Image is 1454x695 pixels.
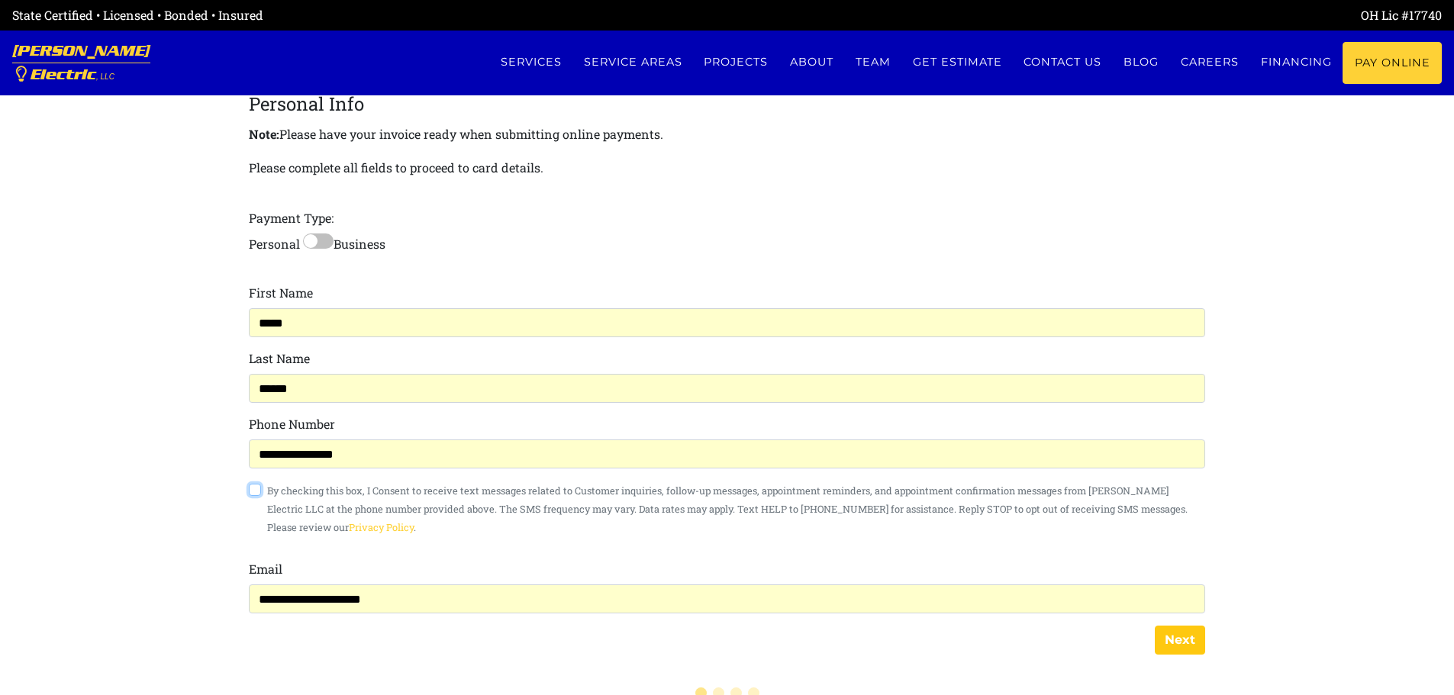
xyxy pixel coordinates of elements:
a: Services [489,42,572,82]
a: Privacy Policy [349,521,414,533]
a: Projects [693,42,779,82]
label: First Name [249,284,313,302]
div: Personal Business [249,90,1206,613]
a: Team [845,42,902,82]
small: By checking this box, I Consent to receive text messages related to Customer inquiries, follow-up... [267,484,1188,533]
div: OH Lic #17740 [727,6,1443,24]
div: State Certified • Licensed • Bonded • Insured [12,6,727,24]
a: Contact us [1013,42,1113,82]
p: Please have your invoice ready when submitting online payments. [249,124,1206,145]
label: Phone Number [249,415,335,433]
a: Careers [1170,42,1250,82]
a: Pay Online [1343,42,1442,84]
a: About [779,42,845,82]
a: Get estimate [901,42,1013,82]
a: Blog [1113,42,1170,82]
span: , LLC [96,72,114,81]
legend: Personal Info [249,90,1206,117]
a: [PERSON_NAME] Electric, LLC [12,31,150,95]
p: Please complete all fields to proceed to card details. [249,157,543,179]
strong: Note: [249,126,279,142]
label: Payment Type: [249,209,334,227]
label: Last Name [249,349,310,368]
label: Email [249,560,282,578]
a: Service Areas [572,42,693,82]
button: Next [1155,626,1205,655]
a: Financing [1249,42,1343,82]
